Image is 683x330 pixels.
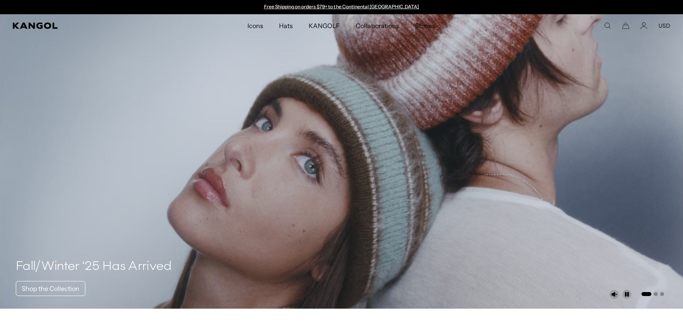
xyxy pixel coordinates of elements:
[654,292,658,296] button: Go to slide 2
[348,14,407,37] a: Collaborations
[260,4,423,10] slideshow-component: Announcement bar
[264,4,419,9] a: Free Shipping on orders $79+ to the Continental [GEOGRAPHIC_DATA]
[622,22,629,29] button: Cart
[260,4,423,10] div: Announcement
[640,22,647,29] a: Account
[271,14,301,37] a: Hats
[260,4,423,10] div: 1 of 2
[16,281,85,296] a: Shop the Collection
[247,14,263,37] span: Icons
[609,290,619,299] button: Unmute
[407,14,443,37] a: Stories
[301,14,348,37] a: KANGOLF
[641,290,664,297] ul: Select a slide to show
[641,292,651,296] button: Go to slide 1
[415,14,436,37] span: Stories
[16,259,172,275] h4: Fall/Winter ‘25 Has Arrived
[660,292,664,296] button: Go to slide 3
[622,290,632,299] button: Pause
[240,14,271,37] a: Icons
[309,14,340,37] span: KANGOLF
[279,14,293,37] span: Hats
[13,23,164,29] a: Kangol
[604,22,611,29] summary: Search here
[356,14,399,37] span: Collaborations
[658,22,670,29] button: USD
